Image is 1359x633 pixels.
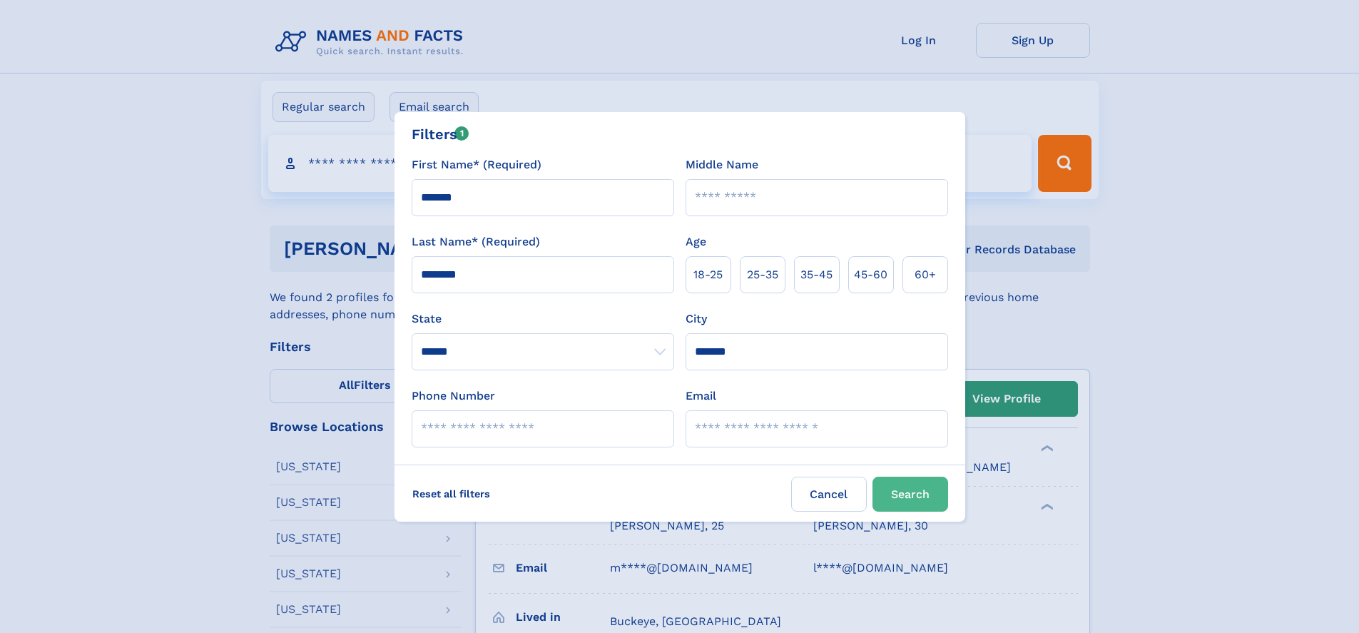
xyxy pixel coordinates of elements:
[800,266,833,283] span: 35‑45
[791,477,867,512] label: Cancel
[872,477,948,512] button: Search
[686,233,706,250] label: Age
[412,156,541,173] label: First Name* (Required)
[403,477,499,511] label: Reset all filters
[412,388,495,405] label: Phone Number
[686,310,707,328] label: City
[747,266,778,283] span: 25‑35
[686,388,716,405] label: Email
[915,266,936,283] span: 60+
[412,123,469,145] div: Filters
[412,233,540,250] label: Last Name* (Required)
[693,266,723,283] span: 18‑25
[686,156,758,173] label: Middle Name
[412,310,674,328] label: State
[854,266,887,283] span: 45‑60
